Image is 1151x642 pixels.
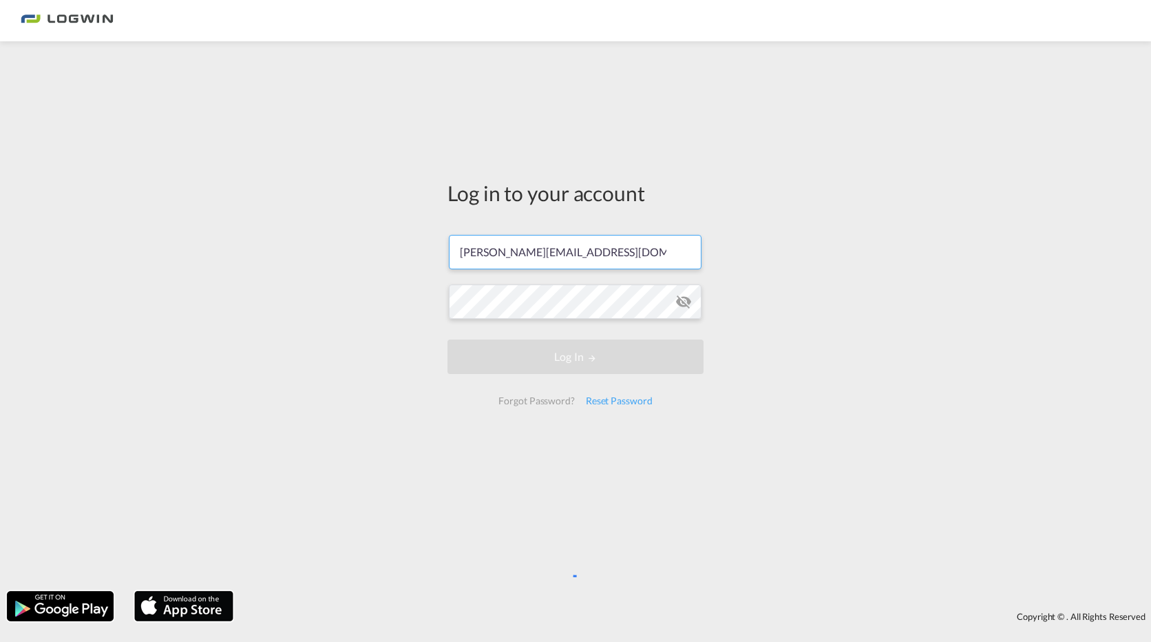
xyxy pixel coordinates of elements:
[493,389,580,413] div: Forgot Password?
[6,590,115,623] img: google.png
[580,389,658,413] div: Reset Password
[449,235,701,269] input: Enter email/phone number
[133,590,235,623] img: apple.png
[240,605,1151,628] div: Copyright © . All Rights Reserved
[21,6,114,37] img: bc73a0e0d8c111efacd525e4c8ad7d32.png
[447,178,704,207] div: Log in to your account
[675,293,692,310] md-icon: icon-eye-off
[447,340,704,374] button: LOGIN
